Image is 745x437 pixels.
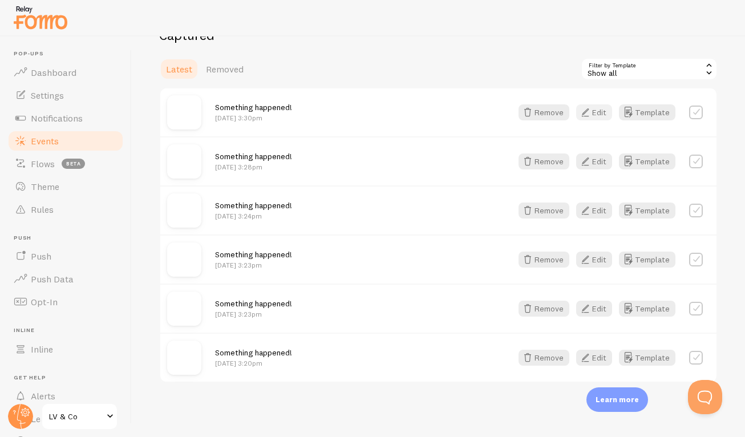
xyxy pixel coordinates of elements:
[576,301,612,317] button: Edit
[31,90,64,101] span: Settings
[31,181,59,192] span: Theme
[14,234,124,242] span: Push
[576,153,619,169] a: Edit
[215,113,292,123] p: [DATE] 3:30pm
[576,350,619,366] a: Edit
[7,107,124,130] a: Notifications
[576,301,619,317] a: Edit
[31,296,58,307] span: Opt-In
[519,252,569,268] button: Remove
[519,203,569,218] button: Remove
[619,252,675,268] button: Template
[688,380,722,414] iframe: Help Scout Beacon - Open
[576,104,612,120] button: Edit
[619,350,675,366] button: Template
[215,211,292,221] p: [DATE] 3:24pm
[7,152,124,175] a: Flows beta
[31,390,55,402] span: Alerts
[576,203,619,218] a: Edit
[619,301,675,317] button: Template
[7,84,124,107] a: Settings
[576,203,612,218] button: Edit
[215,347,292,358] span: Something happened!
[206,63,244,75] span: Removed
[159,58,199,80] a: Latest
[12,3,69,32] img: fomo-relay-logo-orange.svg
[7,198,124,221] a: Rules
[576,350,612,366] button: Edit
[576,153,612,169] button: Edit
[596,394,639,405] p: Learn more
[167,242,201,277] img: no_image.svg
[31,343,53,355] span: Inline
[215,162,292,172] p: [DATE] 3:28pm
[31,112,83,124] span: Notifications
[7,385,124,407] a: Alerts
[7,268,124,290] a: Push Data
[31,158,55,169] span: Flows
[7,130,124,152] a: Events
[7,338,124,361] a: Inline
[215,249,292,260] span: Something happened!
[167,95,201,130] img: no_image.svg
[619,104,675,120] button: Template
[14,374,124,382] span: Get Help
[167,193,201,228] img: no_image.svg
[576,252,612,268] button: Edit
[31,273,74,285] span: Push Data
[7,245,124,268] a: Push
[31,204,54,215] span: Rules
[41,403,118,430] a: LV & Co
[215,260,292,270] p: [DATE] 3:23pm
[519,153,569,169] button: Remove
[576,104,619,120] a: Edit
[167,341,201,375] img: no_image.svg
[215,309,292,319] p: [DATE] 3:23pm
[199,58,250,80] a: Removed
[581,58,718,80] div: Show all
[167,292,201,326] img: no_image.svg
[215,102,292,112] span: Something happened!
[619,153,675,169] button: Template
[14,50,124,58] span: Pop-ups
[14,327,124,334] span: Inline
[519,301,569,317] button: Remove
[7,175,124,198] a: Theme
[31,135,59,147] span: Events
[31,250,51,262] span: Push
[576,252,619,268] a: Edit
[62,159,85,169] span: beta
[166,63,192,75] span: Latest
[519,104,569,120] button: Remove
[7,61,124,84] a: Dashboard
[49,410,103,423] span: LV & Co
[215,200,292,211] span: Something happened!
[31,67,76,78] span: Dashboard
[519,350,569,366] button: Remove
[619,203,675,218] button: Template
[215,298,292,309] span: Something happened!
[215,358,292,368] p: [DATE] 3:20pm
[215,151,292,161] span: Something happened!
[586,387,648,412] div: Learn more
[7,290,124,313] a: Opt-In
[167,144,201,179] img: no_image.svg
